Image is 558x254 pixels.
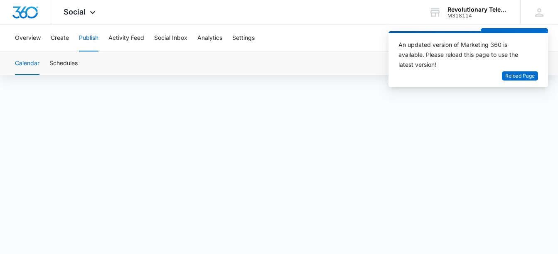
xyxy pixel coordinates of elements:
[232,25,255,51] button: Settings
[505,72,535,80] span: Reload Page
[49,52,78,75] button: Schedules
[398,40,528,70] div: An updated version of Marketing 360 is available. Please reload this page to use the latest version!
[502,71,538,81] button: Reload Page
[447,6,508,13] div: account name
[64,7,86,16] span: Social
[51,25,69,51] button: Create
[447,13,508,19] div: account id
[79,25,98,51] button: Publish
[15,25,41,51] button: Overview
[15,52,39,75] button: Calendar
[154,25,187,51] button: Social Inbox
[481,28,548,48] button: Create a Post
[108,25,144,51] button: Activity Feed
[197,25,222,51] button: Analytics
